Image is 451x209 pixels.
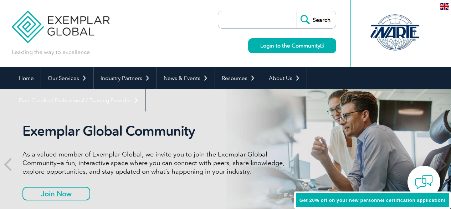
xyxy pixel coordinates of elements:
a: News & Events [157,67,215,89]
a: Join Now [22,187,90,200]
img: contact-chat.png [415,173,433,191]
a: Home [12,67,41,89]
a: Industry Partners [94,67,157,89]
h2: Exemplar Global Community [22,123,290,139]
a: Resources [215,67,262,89]
img: open_square.png [320,44,324,48]
a: About Us [262,67,307,89]
img: en [440,3,449,10]
a: Find Certified Professional / Training Provider [12,89,145,111]
a: Our Services [41,67,93,89]
p: As a valued member of Exemplar Global, we invite you to join the Exemplar Global Community—a fun,... [22,150,290,176]
input: Search [297,11,336,28]
span: Get 20% off on your new personnel certification application! [299,198,446,203]
a: Login to the Community [248,38,336,53]
p: Leading the way to excellence [12,48,90,56]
